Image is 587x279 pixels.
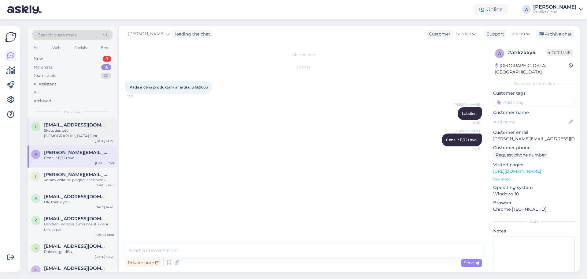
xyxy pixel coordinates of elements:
span: 13:11 [127,94,150,99]
span: [PERSON_NAME] [454,102,480,107]
div: All [32,44,39,52]
p: Customer name [493,109,575,116]
span: info@mazarasina.lv [44,122,108,128]
p: Customer email [493,129,575,136]
div: [DATE] 13:58 [95,161,114,165]
span: 13:58 [457,147,480,151]
span: kvalitate@topfood.lv [44,243,108,249]
div: 16 [101,64,111,70]
div: Paldies, gaidīšu, [44,249,114,254]
span: [PERSON_NAME] [128,31,164,37]
div: Customer information [493,81,575,86]
span: a [35,152,37,156]
div: [DATE] 14:33 [95,254,114,259]
p: [PERSON_NAME][EMAIL_ADDRESS][DOMAIN_NAME] [493,136,575,142]
span: info@madfinn.fi [44,266,108,271]
span: Send [464,260,479,266]
span: i [35,174,36,179]
span: My chats [64,109,81,114]
span: arzabster@gmail.com [44,194,108,199]
div: Cena ir 11,72+pvn. [44,155,114,161]
div: [DATE] [125,65,482,70]
div: My chats [34,64,53,70]
span: i [35,268,36,272]
div: Support [484,31,504,37]
a: [URL][DOMAIN_NAME] [493,168,541,174]
div: Extra [493,219,575,224]
div: AI Assistant [34,81,56,87]
p: Chrome [TECHNICAL_ID] [493,206,575,213]
p: Visited pages [493,162,575,168]
div: 22 [101,73,111,79]
span: Latvian [456,31,471,37]
p: Customer tags [493,90,575,96]
span: Kāda ir cena produktam ar artikulu 669033 [130,85,208,89]
div: Archive chat [536,30,574,38]
div: # ahkzkky4 [508,49,546,56]
span: kitajec22@gmail.com [44,216,108,221]
div: New [34,56,43,62]
span: Cena ir 11,72+pvn. [446,138,478,142]
input: Add a tag [493,98,575,107]
span: k [35,218,37,223]
div: [DATE] 14:42 [94,205,114,209]
p: Notes [493,228,575,234]
p: See more ... [493,176,575,182]
p: Operating system [493,184,575,191]
div: A [522,5,531,14]
div: [DATE] 14:22 [95,139,114,143]
div: Private note [125,259,161,267]
div: Labdien. Kolēģis Jums nosūtīs cenu uz e pastu. [44,221,114,232]
span: ivo.cimdins@gmail.com [44,172,108,177]
div: Skatoties pēc [DEMOGRAPHIC_DATA] Jūsu, datubāzē neesat mums. Tad būs priekšapmaksa. Pēcapmaksa ir... [44,128,114,139]
div: Archived [34,98,51,104]
span: Offline [546,49,573,56]
div: Chat started [125,52,482,58]
div: [PERSON_NAME] [533,5,577,9]
div: [DATE] 16:11 [96,183,114,187]
div: Email [100,44,113,52]
p: Customer phone [493,145,575,151]
span: k [35,246,37,250]
p: Windows 10 [493,191,575,197]
p: Browser [493,200,575,206]
div: All [34,89,39,96]
span: Search customers [38,32,77,38]
div: Customer [426,31,450,37]
span: i [35,124,36,129]
div: varam veikt arī piegādi ar Venipak. [44,177,114,183]
span: Labdien. [462,111,478,116]
span: a [498,51,501,56]
div: [GEOGRAPHIC_DATA], [GEOGRAPHIC_DATA] [495,62,569,75]
span: a [35,196,37,201]
div: Ok, thank you [44,199,114,205]
div: 9 [103,56,111,62]
div: Socials [73,44,88,52]
span: a.pukans@riga-airport.com [44,150,108,155]
a: [PERSON_NAME]Profiks Clean [533,5,583,14]
div: Profiks Clean [533,9,577,14]
div: Team chats [34,73,56,79]
img: Askly Logo [5,31,17,43]
span: 13:58 [457,120,480,125]
span: [PERSON_NAME] [454,129,480,133]
div: [DATE] 10:18 [95,232,114,237]
div: Request phone number [493,151,548,159]
input: Add name [493,119,568,125]
div: leading the chat [173,31,210,37]
span: Latvian [509,31,525,37]
div: Web [51,44,62,52]
div: Online [474,4,508,15]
